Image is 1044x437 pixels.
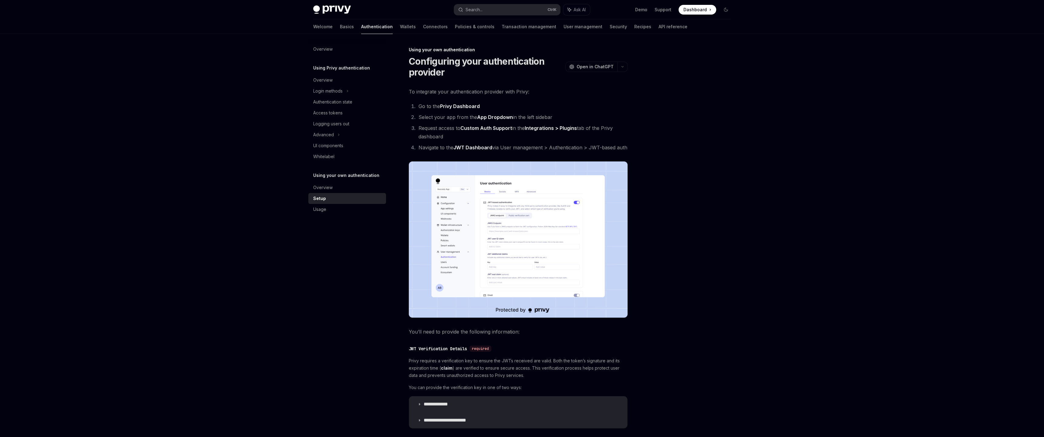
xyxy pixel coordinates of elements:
a: Overview [308,75,386,86]
a: Demo [635,7,647,13]
a: User management [564,19,602,34]
span: Privy requires a verification key to ensure the JWTs received are valid. Both the token’s signatu... [409,357,628,379]
a: Authentication [361,19,393,34]
button: Search...CtrlK [454,4,560,15]
span: You’ll need to provide the following information: [409,327,628,336]
span: Open in ChatGPT [577,64,614,70]
a: Welcome [313,19,333,34]
span: Ask AI [574,7,586,13]
img: JWT-based auth [409,161,628,318]
img: dark logo [313,5,351,14]
li: Go to the [417,102,628,110]
div: Setup [313,195,326,202]
div: required [469,346,491,352]
button: Ask AI [563,4,590,15]
li: Select your app from the in the left sidebar [417,113,628,121]
h1: Configuring your authentication provider [409,56,563,78]
div: Access tokens [313,109,343,117]
div: JWT Verification Details [409,346,467,352]
a: Overview [308,182,386,193]
a: Wallets [400,19,416,34]
a: Access tokens [308,107,386,118]
div: Authentication state [313,98,352,106]
a: Support [655,7,671,13]
div: Logging users out [313,120,349,127]
h5: Using your own authentication [313,172,379,179]
a: API reference [659,19,687,34]
div: Login methods [313,87,343,95]
div: Overview [313,184,333,191]
div: Overview [313,46,333,53]
a: Recipes [634,19,651,34]
li: Navigate to the via User management > Authentication > JWT-based auth [417,143,628,152]
span: Dashboard [683,7,707,13]
a: Whitelabel [308,151,386,162]
strong: Privy Dashboard [440,103,480,109]
a: JWT Dashboard [453,144,492,151]
li: Request access to in the tab of the Privy dashboard [417,124,628,141]
a: Usage [308,204,386,215]
strong: Custom Auth Support [460,125,512,131]
div: UI components [313,142,343,149]
div: Using your own authentication [409,47,628,53]
div: Overview [313,76,333,84]
button: Open in ChatGPT [565,62,617,72]
span: Ctrl K [547,7,557,12]
div: Whitelabel [313,153,334,160]
a: Authentication state [308,97,386,107]
a: UI components [308,140,386,151]
span: To integrate your authentication provider with Privy: [409,87,628,96]
a: Transaction management [502,19,556,34]
a: Logging users out [308,118,386,129]
a: Basics [340,19,354,34]
strong: App Dropdown [477,114,513,120]
a: Policies & controls [455,19,494,34]
a: Security [610,19,627,34]
a: Dashboard [679,5,716,15]
h5: Using Privy authentication [313,64,370,72]
div: Advanced [313,131,334,138]
div: Search... [466,6,483,13]
a: Overview [308,44,386,55]
a: Integrations > Plugins [525,125,577,131]
a: Setup [308,193,386,204]
a: claim [441,365,453,371]
div: Usage [313,206,326,213]
a: Privy Dashboard [440,103,480,110]
span: You can provide the verification key in one of two ways: [409,384,628,391]
button: Toggle dark mode [721,5,731,15]
a: Connectors [423,19,448,34]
